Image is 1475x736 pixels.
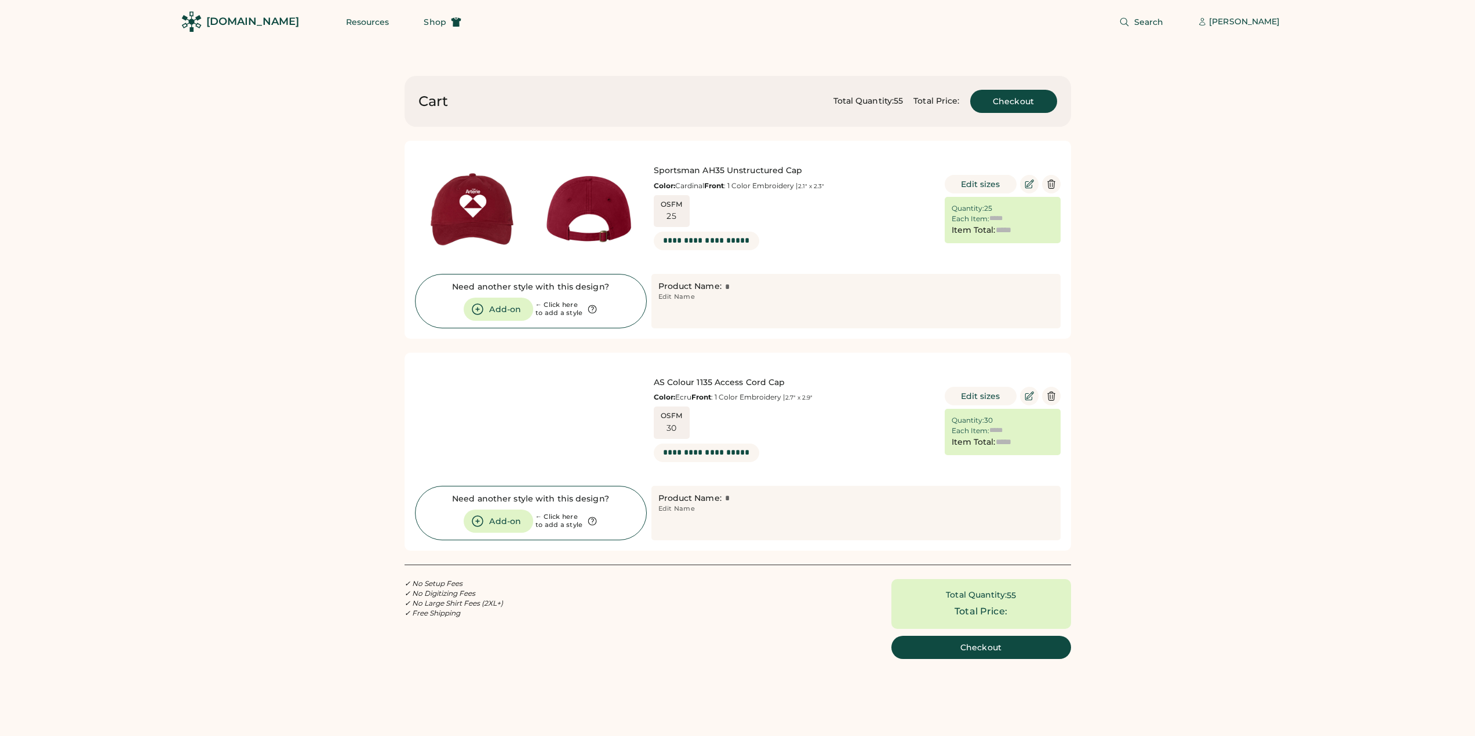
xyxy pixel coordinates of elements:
[464,510,533,533] button: Add-on
[418,92,448,111] div: Cart
[952,426,989,435] div: Each Item:
[952,416,984,425] div: Quantity:
[913,96,959,107] div: Total Price:
[654,393,934,402] div: Ecru : 1 Color Embroidery |
[654,393,675,401] strong: Color:
[894,96,903,107] div: 55
[658,281,722,292] div: Product Name:
[1042,175,1061,193] button: Delete
[955,605,1007,618] div: Total Price:
[1209,16,1280,28] div: [PERSON_NAME]
[667,211,676,222] div: 25
[654,181,675,190] strong: Color:
[1020,387,1039,405] button: Edit Product
[785,394,813,401] font: 2.7" x 2.9"
[410,10,475,34] button: Shop
[415,363,531,479] img: yH5BAEAAAAALAAAAAABAAEAAAIBRAA7
[658,493,722,504] div: Product Name:
[452,493,609,505] div: Need another style with this design?
[945,387,1017,405] button: Edit sizes
[181,12,202,32] img: Rendered Logo - Screens
[691,393,711,401] strong: Front
[952,225,996,236] div: Item Total:
[658,292,695,302] div: Edit Name
[405,589,475,598] em: ✓ No Digitizing Fees
[1134,18,1164,26] span: Search
[1020,175,1039,193] button: Edit Product
[667,423,677,434] div: 30
[405,579,462,588] em: ✓ No Setup Fees
[1042,387,1061,405] button: Delete
[798,182,824,190] font: 2.1" x 2.3"
[970,90,1057,113] button: Checkout
[704,181,724,190] strong: Front
[531,151,647,267] img: generate-image
[945,175,1017,193] button: Edit sizes
[464,298,533,321] button: Add-on
[952,204,984,213] div: Quantity:
[661,200,683,209] div: OSFM
[658,504,695,514] div: Edit Name
[424,18,446,26] span: Shop
[952,437,996,448] div: Item Total:
[1105,10,1178,34] button: Search
[654,181,934,191] div: Cardinal : 1 Color Embroidery |
[984,204,992,213] div: 25
[531,363,647,479] img: yH5BAEAAAAALAAAAAABAAEAAAIBRAA7
[536,513,583,529] div: ← Click here to add a style
[536,301,583,317] div: ← Click here to add a style
[206,14,299,29] div: [DOMAIN_NAME]
[405,599,503,607] em: ✓ No Large Shirt Fees (2XL+)
[946,589,1007,601] div: Total Quantity:
[1007,591,1016,600] div: 55
[984,416,993,425] div: 30
[654,165,934,177] div: Sportsman AH35 Unstructured Cap
[952,214,989,224] div: Each Item:
[332,10,403,34] button: Resources
[891,636,1071,659] button: Checkout
[405,609,460,617] em: ✓ Free Shipping
[661,411,683,420] div: OSFM
[452,281,609,293] div: Need another style with this design?
[654,377,934,389] div: AS Colour 1135 Access Cord Cap
[415,151,531,267] img: generate-image
[833,96,894,107] div: Total Quantity:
